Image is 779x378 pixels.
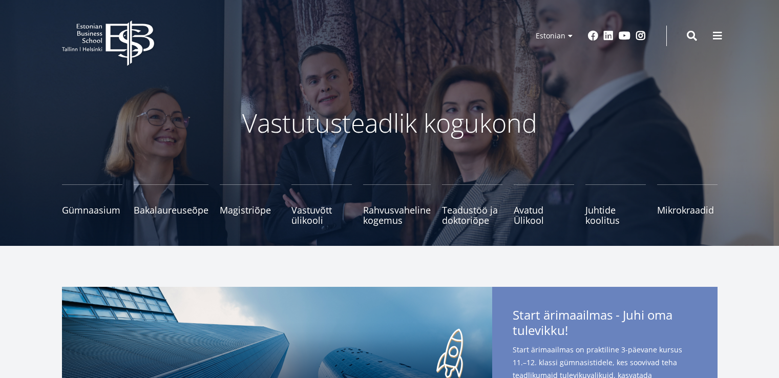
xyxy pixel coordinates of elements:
[588,31,598,41] a: Facebook
[514,184,574,225] a: Avatud Ülikool
[636,31,646,41] a: Instagram
[585,184,646,225] a: Juhtide koolitus
[619,31,630,41] a: Youtube
[291,184,352,225] a: Vastuvõtt ülikooli
[513,307,697,341] span: Start ärimaailmas - Juhi oma
[220,205,280,215] span: Magistriõpe
[118,108,661,138] p: Vastutusteadlik kogukond
[442,184,502,225] a: Teadustöö ja doktoriõpe
[514,205,574,225] span: Avatud Ülikool
[513,323,568,338] span: tulevikku!
[603,31,614,41] a: Linkedin
[657,205,718,215] span: Mikrokraadid
[220,184,280,225] a: Magistriõpe
[62,184,122,225] a: Gümnaasium
[363,205,431,225] span: Rahvusvaheline kogemus
[62,205,122,215] span: Gümnaasium
[585,205,646,225] span: Juhtide koolitus
[134,205,208,215] span: Bakalaureuseõpe
[134,184,208,225] a: Bakalaureuseõpe
[291,205,352,225] span: Vastuvõtt ülikooli
[363,184,431,225] a: Rahvusvaheline kogemus
[442,205,502,225] span: Teadustöö ja doktoriõpe
[657,184,718,225] a: Mikrokraadid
